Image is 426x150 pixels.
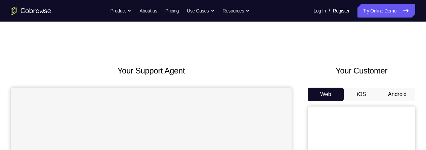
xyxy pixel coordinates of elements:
button: Resources [223,4,250,18]
button: Web [308,88,344,101]
a: Pricing [165,4,179,18]
a: Try Online Demo [357,4,415,18]
h2: Your Support Agent [11,65,292,77]
button: Product [111,4,132,18]
h2: Your Customer [308,65,415,77]
a: Log In [313,4,326,18]
a: Register [333,4,349,18]
a: About us [139,4,157,18]
button: Use Cases [187,4,214,18]
button: Android [379,88,415,101]
a: Go to the home page [11,7,51,15]
button: iOS [344,88,380,101]
span: / [329,7,330,15]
